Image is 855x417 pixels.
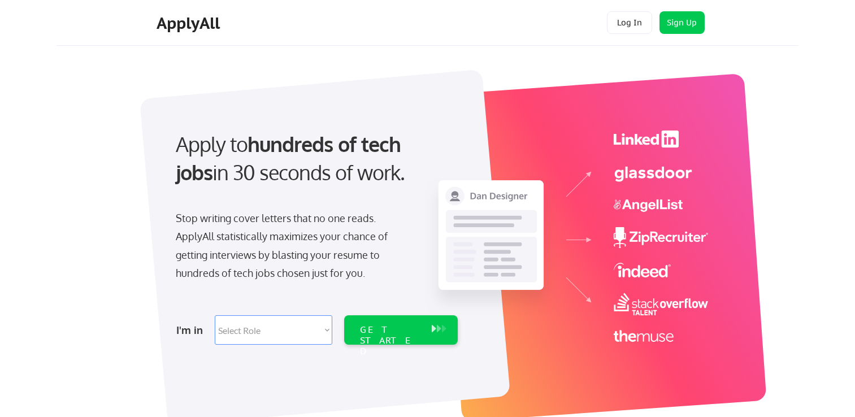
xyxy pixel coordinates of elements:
div: Apply to in 30 seconds of work. [176,130,453,187]
strong: hundreds of tech jobs [176,131,406,185]
div: ApplyAll [157,14,223,33]
button: Log In [607,11,652,34]
div: Stop writing cover letters that no one reads. ApplyAll statistically maximizes your chance of get... [176,209,408,283]
button: Sign Up [659,11,705,34]
div: I'm in [176,321,208,339]
div: GET STARTED [360,324,420,357]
